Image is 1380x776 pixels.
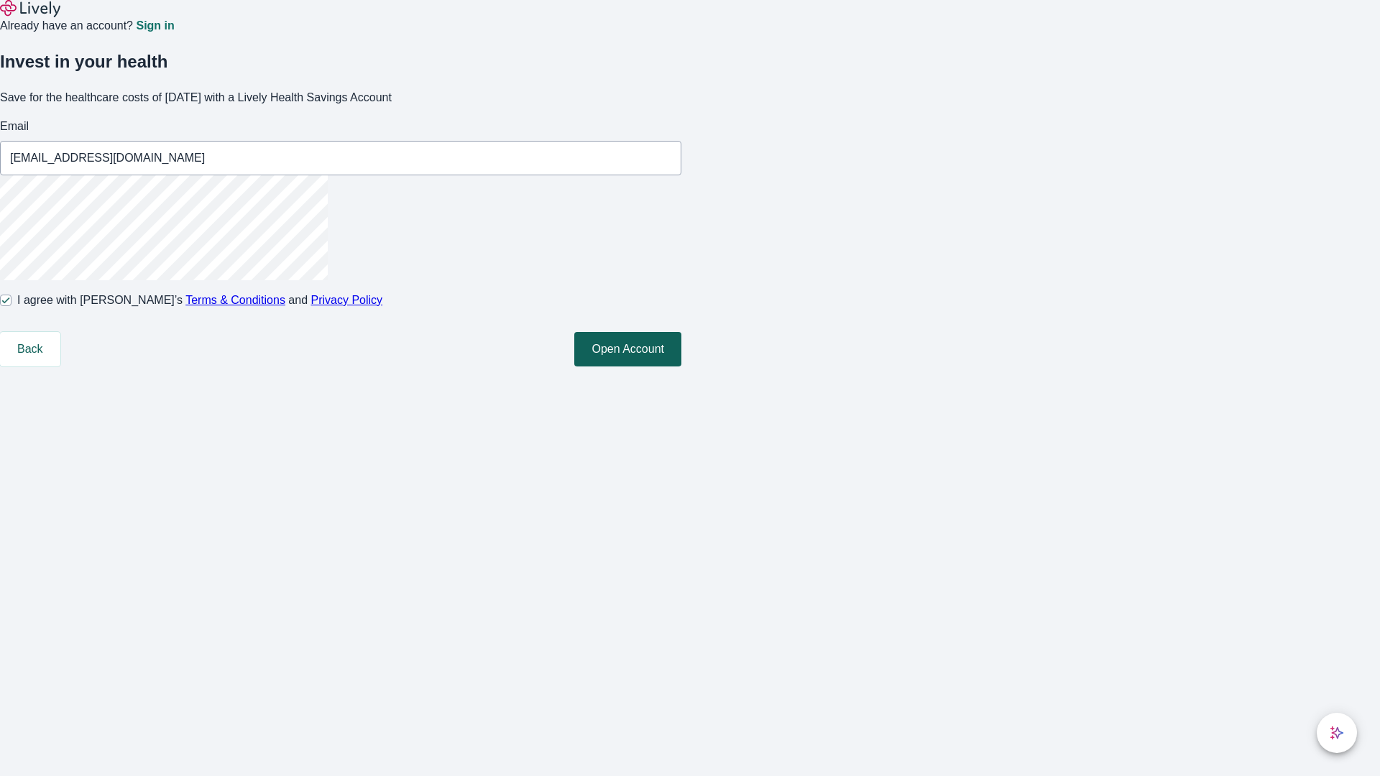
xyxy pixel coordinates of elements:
span: I agree with [PERSON_NAME]’s and [17,292,382,309]
a: Privacy Policy [311,294,383,306]
a: Sign in [136,20,174,32]
a: Terms & Conditions [185,294,285,306]
button: chat [1317,713,1357,753]
button: Open Account [574,332,681,366]
svg: Lively AI Assistant [1330,726,1344,740]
